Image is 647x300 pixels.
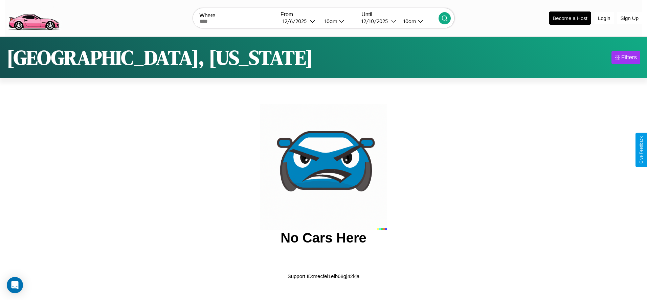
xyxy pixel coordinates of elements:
button: Become a Host [549,11,591,25]
button: Login [595,12,614,24]
button: Filters [611,51,640,64]
div: 10am [321,18,339,24]
label: Where [200,13,277,19]
button: 10am [398,18,439,25]
div: Give Feedback [639,136,644,164]
div: 10am [400,18,418,24]
button: 12/6/2025 [281,18,319,25]
img: car [260,104,387,230]
h1: [GEOGRAPHIC_DATA], [US_STATE] [7,44,313,71]
div: 12 / 6 / 2025 [283,18,310,24]
button: 10am [319,18,358,25]
div: Open Intercom Messenger [7,277,23,293]
label: From [281,11,358,18]
div: Filters [621,54,637,61]
button: Sign Up [617,12,642,24]
div: 12 / 10 / 2025 [361,18,391,24]
p: Support ID: mecfei1eib68gj42kja [288,272,360,281]
img: logo [5,3,62,32]
label: Until [361,11,439,18]
h2: No Cars Here [281,230,366,246]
